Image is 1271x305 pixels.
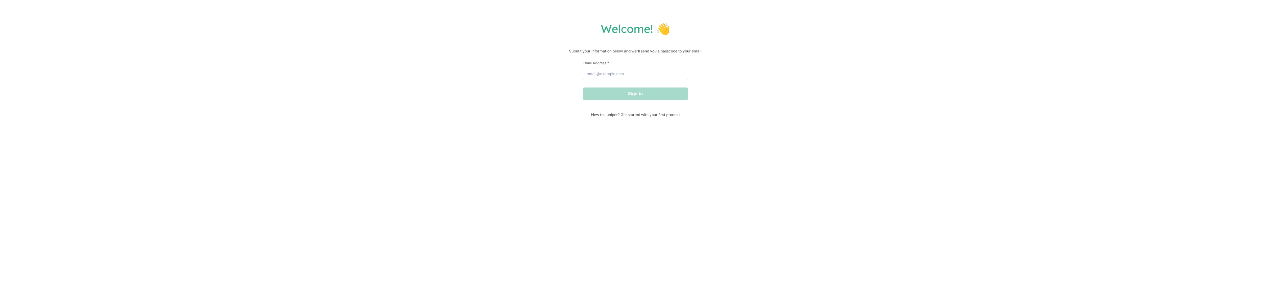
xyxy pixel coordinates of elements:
span: This field is required. [607,61,609,65]
label: Email Address [583,61,688,65]
input: email@example.com [583,68,688,80]
p: Submit your information below and we'll send you a passcode to your email. [6,48,1265,54]
span: New to Juniper? Get started with your first product [583,112,688,117]
h1: Welcome! 👋 [6,22,1265,36]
